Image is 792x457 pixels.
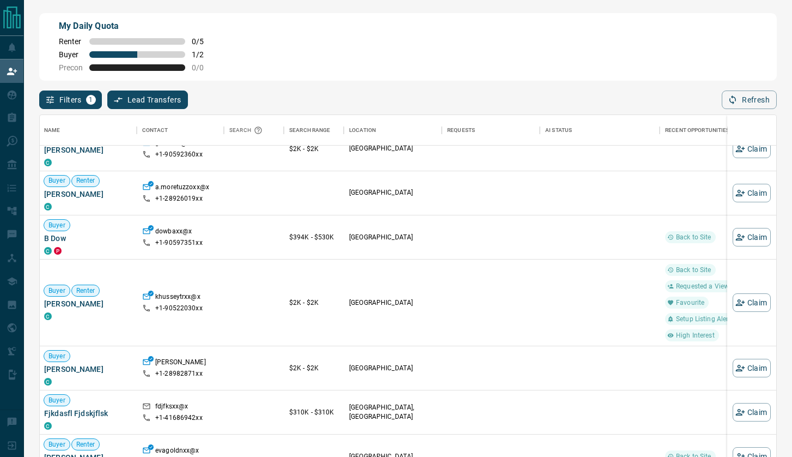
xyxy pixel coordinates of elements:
div: Location [344,115,442,146]
span: B Dow [44,233,131,244]
div: Requests [442,115,540,146]
div: Name [44,115,60,146]
div: AI Status [540,115,660,146]
div: Requests [447,115,475,146]
p: dowbaxx@x [155,227,192,238]
span: Precon [59,63,83,72]
p: [GEOGRAPHIC_DATA] [349,233,436,242]
span: Renter [59,37,83,46]
div: AI Status [545,115,572,146]
span: Buyer [59,50,83,59]
div: Location [349,115,376,146]
span: Buyer [44,396,70,405]
span: 1 / 2 [192,50,216,59]
span: 0 / 0 [192,63,216,72]
div: Name [39,115,137,146]
span: Buyer [44,176,70,185]
p: +1- 90597351xx [155,238,203,248]
button: Claim [733,293,771,312]
div: condos.ca [44,422,52,430]
div: Contact [142,115,168,146]
span: [PERSON_NAME] [44,298,131,309]
span: Renter [72,286,100,296]
p: $2K - $2K [289,144,338,154]
div: Search Range [289,115,331,146]
div: condos.ca [44,203,52,211]
p: $310K - $310K [289,407,338,417]
p: $2K - $2K [289,363,338,373]
p: +1- 41686942xx [155,413,203,423]
p: [PERSON_NAME] [155,358,206,369]
span: 0 / 5 [192,37,216,46]
p: My Daily Quota [59,20,216,33]
span: Back to Site [672,266,716,275]
p: [GEOGRAPHIC_DATA], [GEOGRAPHIC_DATA] [349,403,436,422]
p: [GEOGRAPHIC_DATA] [349,144,436,153]
button: Lead Transfers [107,91,188,109]
p: +1- 90522030xx [155,304,203,313]
span: Favourite [672,298,709,308]
div: Search Range [284,115,344,146]
span: Buyer [44,221,70,230]
div: condos.ca [44,247,52,255]
div: Recent Opportunities (30d) [665,115,745,146]
span: Setup Listing Alert [672,315,735,324]
span: Fjkdasfl Fjdskjflsk [44,408,131,419]
span: Requested a Viewing [672,282,742,291]
button: Claim [733,359,771,377]
button: Claim [733,228,771,246]
p: fdjfksxx@x [155,402,188,413]
span: Back to Site [672,233,716,242]
p: $394K - $530K [289,232,338,242]
p: +1- 28926019xx [155,194,203,203]
span: [PERSON_NAME] [44,145,131,155]
span: Buyer [44,440,70,449]
span: Renter [72,440,100,449]
span: [PERSON_NAME] [44,189,131,200]
span: 1 [87,96,95,104]
span: High Interest [672,331,719,340]
p: $2K - $2K [289,298,338,308]
p: khusseytrxx@x [155,292,200,304]
div: property.ca [54,247,62,255]
span: Buyer [44,352,70,361]
button: Claim [733,184,771,202]
p: [GEOGRAPHIC_DATA] [349,364,436,373]
p: [GEOGRAPHIC_DATA] [349,298,436,308]
p: +1- 90592360xx [155,150,203,159]
div: condos.ca [44,378,52,386]
div: condos.ca [44,159,52,166]
p: [GEOGRAPHIC_DATA] [349,188,436,197]
span: [PERSON_NAME] [44,364,131,375]
div: Search [229,115,265,146]
button: Filters1 [39,91,102,109]
button: Refresh [722,91,777,109]
div: Recent Opportunities (30d) [660,115,769,146]
p: a.moretuzzoxx@x [155,183,209,194]
button: Claim [733,403,771,422]
div: Contact [137,115,224,146]
span: Buyer [44,286,70,296]
div: condos.ca [44,312,52,320]
p: +1- 28982871xx [155,369,203,378]
span: Renter [72,176,100,185]
button: Claim [733,140,771,158]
